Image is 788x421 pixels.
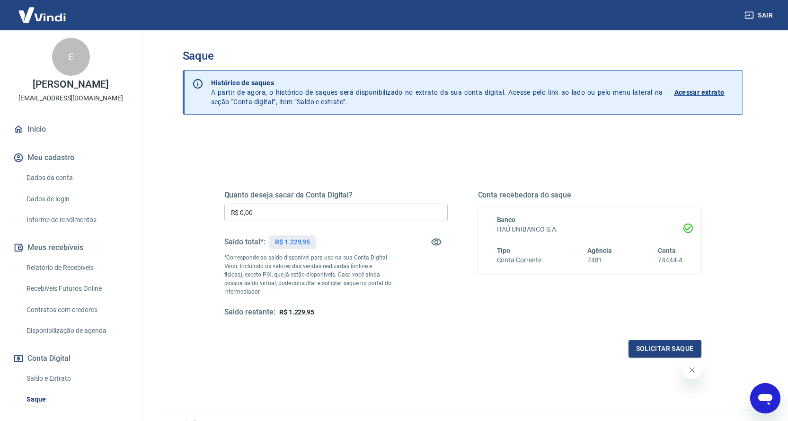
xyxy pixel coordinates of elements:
[6,7,80,14] span: Olá! Precisa de ajuda?
[682,360,701,379] iframe: Fechar mensagem
[275,237,310,247] p: R$ 1.229,95
[23,258,130,278] a: Relatório de Recebíveis
[497,255,541,265] h6: Conta Corrente
[23,300,130,320] a: Contratos com credores
[23,369,130,388] a: Saldo e Extrato
[23,210,130,230] a: Informe de rendimentos
[23,390,130,409] a: Saque
[587,255,612,265] h6: 7481
[224,253,392,296] p: *Corresponde ao saldo disponível para uso na sua Conta Digital Vindi. Incluindo os valores das ve...
[658,255,682,265] h6: 74444-4
[279,308,314,316] span: R$ 1.229,95
[18,93,123,103] p: [EMAIL_ADDRESS][DOMAIN_NAME]
[497,216,516,224] span: Banco
[211,78,663,88] p: Histórico de saques
[11,119,130,140] a: Início
[658,247,676,254] span: Conta
[23,168,130,188] a: Dados da conta
[11,147,130,168] button: Meu cadastro
[23,321,130,340] a: Disponibilização de agenda
[674,78,735,107] a: Acessar extrato
[11,348,130,369] button: Conta Digital
[11,0,73,29] img: Vindi
[497,224,682,234] h6: ITAÚ UNIBANCO S.A.
[52,38,90,76] div: E
[33,80,108,90] p: [PERSON_NAME]
[224,190,448,200] h5: Quanto deseja sacar da Conta Digital?
[750,383,780,413] iframe: Botão para abrir a janela de mensagens
[11,237,130,258] button: Meus recebíveis
[743,7,777,24] button: Sair
[183,49,743,63] h3: Saque
[497,247,511,254] span: Tipo
[23,279,130,298] a: Recebíveis Futuros Online
[674,88,725,97] p: Acessar extrato
[478,190,701,200] h5: Conta recebedora do saque
[224,237,266,247] h5: Saldo total*:
[211,78,663,107] p: A partir de agora, o histórico de saques será disponibilizado no extrato da sua conta digital. Ac...
[587,247,612,254] span: Agência
[629,340,701,358] button: Solicitar saque
[224,307,275,317] h5: Saldo restante:
[23,189,130,209] a: Dados de login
